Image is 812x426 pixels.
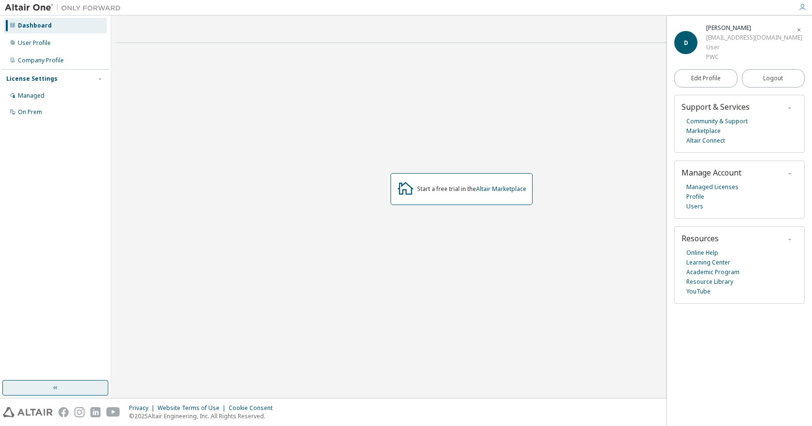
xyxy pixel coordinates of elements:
[74,407,85,417] img: instagram.svg
[763,73,783,83] span: Logout
[5,3,126,13] img: Altair One
[686,117,748,126] a: Community & Support
[129,412,278,420] p: © 2025 Altair Engineering, Inc. All Rights Reserved.
[706,43,802,52] div: User
[681,167,741,178] span: Manage Account
[706,23,802,33] div: Dilip Kumar
[6,75,58,83] div: License Settings
[686,267,739,277] a: Academic Program
[686,202,703,211] a: Users
[158,404,229,412] div: Website Terms of Use
[18,108,42,116] div: On Prem
[229,404,278,412] div: Cookie Consent
[686,248,718,258] a: Online Help
[686,182,739,192] a: Managed Licenses
[681,102,750,112] span: Support & Services
[18,57,64,64] div: Company Profile
[674,69,738,88] a: Edit Profile
[686,136,725,146] a: Altair Connect
[706,33,802,43] div: [EMAIL_ADDRESS][DOMAIN_NAME]
[58,407,69,417] img: facebook.svg
[476,185,526,193] a: Altair Marketplace
[742,69,805,88] button: Logout
[90,407,101,417] img: linkedin.svg
[3,407,53,417] img: altair_logo.svg
[686,126,721,136] a: Marketplace
[106,407,120,417] img: youtube.svg
[684,39,688,47] span: D
[681,233,719,244] span: Resources
[18,22,52,29] div: Dashboard
[686,192,704,202] a: Profile
[129,404,158,412] div: Privacy
[18,39,51,47] div: User Profile
[18,92,44,100] div: Managed
[686,258,730,267] a: Learning Center
[691,74,721,82] span: Edit Profile
[686,277,733,287] a: Resource Library
[686,287,710,296] a: YouTube
[706,52,802,62] div: PWC
[417,185,526,193] div: Start a free trial in the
